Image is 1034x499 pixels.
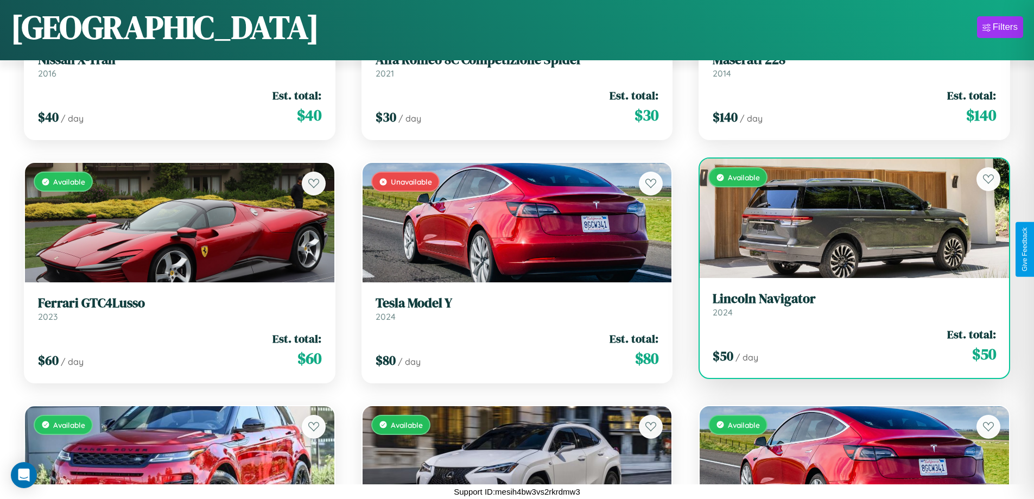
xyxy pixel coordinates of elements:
span: / day [398,113,421,124]
span: Est. total: [272,331,321,346]
a: Nissan X-Trail2016 [38,52,321,79]
div: Open Intercom Messenger [11,462,37,488]
span: $ 40 [38,108,59,126]
div: Filters [993,22,1018,33]
span: $ 60 [297,348,321,369]
span: Available [53,420,85,429]
span: / day [61,356,84,367]
span: $ 50 [972,343,996,365]
span: 2021 [376,68,394,79]
h3: Maserati 228 [713,52,996,68]
span: 2024 [376,311,396,322]
span: / day [740,113,763,124]
span: / day [398,356,421,367]
span: $ 50 [713,347,733,365]
h3: Tesla Model Y [376,295,659,311]
h3: Nissan X-Trail [38,52,321,68]
span: Available [53,177,85,186]
span: Est. total: [610,331,658,346]
h3: Alfa Romeo 8C Competizione Spider [376,52,659,68]
span: $ 30 [635,104,658,126]
p: Support ID: mesih4bw3vs2rkrdmw3 [454,484,580,499]
span: Available [391,420,423,429]
span: / day [61,113,84,124]
span: $ 140 [966,104,996,126]
span: / day [735,352,758,363]
span: Est. total: [947,87,996,103]
button: Filters [977,16,1023,38]
span: Est. total: [272,87,321,103]
span: $ 60 [38,351,59,369]
span: $ 140 [713,108,738,126]
span: $ 30 [376,108,396,126]
a: Alfa Romeo 8C Competizione Spider2021 [376,52,659,79]
a: Maserati 2282014 [713,52,996,79]
span: $ 40 [297,104,321,126]
span: 2024 [713,307,733,318]
div: Give Feedback [1021,228,1029,271]
a: Lincoln Navigator2024 [713,291,996,318]
span: $ 80 [376,351,396,369]
span: $ 80 [635,348,658,369]
span: Est. total: [947,326,996,342]
span: 2016 [38,68,56,79]
span: Unavailable [391,177,432,186]
h3: Lincoln Navigator [713,291,996,307]
a: Tesla Model Y2024 [376,295,659,322]
span: Available [728,173,760,182]
span: Est. total: [610,87,658,103]
a: Ferrari GTC4Lusso2023 [38,295,321,322]
span: 2014 [713,68,731,79]
h3: Ferrari GTC4Lusso [38,295,321,311]
h1: [GEOGRAPHIC_DATA] [11,5,319,49]
span: Available [728,420,760,429]
span: 2023 [38,311,58,322]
